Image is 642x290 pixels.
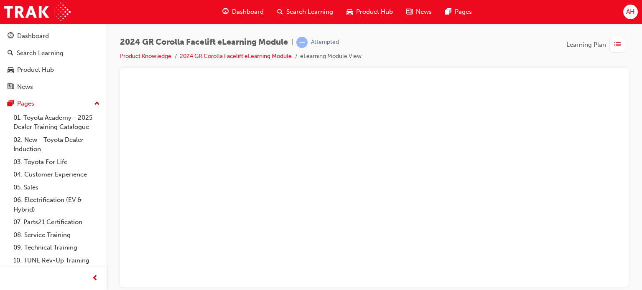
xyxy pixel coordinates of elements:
a: news-iconNews [400,3,438,20]
a: Product Knowledge [120,53,171,60]
span: learningRecordVerb_ATTEMPT-icon [296,37,308,48]
a: Dashboard [3,28,103,44]
a: 07. Parts21 Certification [10,216,103,229]
a: 08. Service Training [10,229,103,242]
a: pages-iconPages [438,3,479,20]
span: news-icon [406,7,413,17]
span: Product Hub [356,7,393,17]
button: DashboardSearch LearningProduct HubNews [3,27,103,96]
div: Search Learning [17,48,64,58]
span: pages-icon [8,100,14,108]
span: news-icon [8,83,14,91]
span: search-icon [8,50,13,57]
li: eLearning Module View [300,52,362,61]
span: 2024 GR Corolla Facelift eLearning Module [120,38,288,47]
span: | [291,38,293,47]
a: search-iconSearch Learning [270,3,340,20]
div: Attempted [311,38,339,46]
span: News [416,7,432,17]
a: 09. Technical Training [10,241,103,254]
span: Dashboard [232,7,264,17]
span: Search Learning [286,7,333,17]
span: car-icon [8,66,14,74]
a: Search Learning [3,45,103,61]
span: Pages [455,7,472,17]
span: search-icon [277,7,283,17]
span: guage-icon [222,7,229,17]
a: car-iconProduct Hub [340,3,400,20]
span: Learning Plan [566,40,606,50]
img: Trak [4,3,71,21]
a: 01. Toyota Academy - 2025 Dealer Training Catalogue [10,111,103,134]
span: pages-icon [445,7,451,17]
div: News [17,82,33,92]
a: 03. Toyota For Life [10,156,103,169]
button: Pages [3,96,103,111]
div: Product Hub [17,65,54,75]
a: 10. TUNE Rev-Up Training [10,254,103,267]
a: 06. Electrification (EV & Hybrid) [10,194,103,216]
a: guage-iconDashboard [216,3,270,20]
a: 04. Customer Experience [10,168,103,181]
span: car-icon [346,7,353,17]
span: AH [626,7,634,17]
a: Product Hub [3,62,103,78]
a: 02. New - Toyota Dealer Induction [10,134,103,156]
span: up-icon [94,98,100,109]
a: 2024 GR Corolla Facelift eLearning Module [180,53,292,60]
button: AH [623,5,638,19]
span: list-icon [614,40,621,50]
button: Learning Plan [566,37,629,53]
div: Pages [17,99,34,108]
span: guage-icon [8,33,14,40]
div: Dashboard [17,31,49,41]
a: News [3,79,103,95]
a: 05. Sales [10,181,103,194]
span: prev-icon [92,273,98,284]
